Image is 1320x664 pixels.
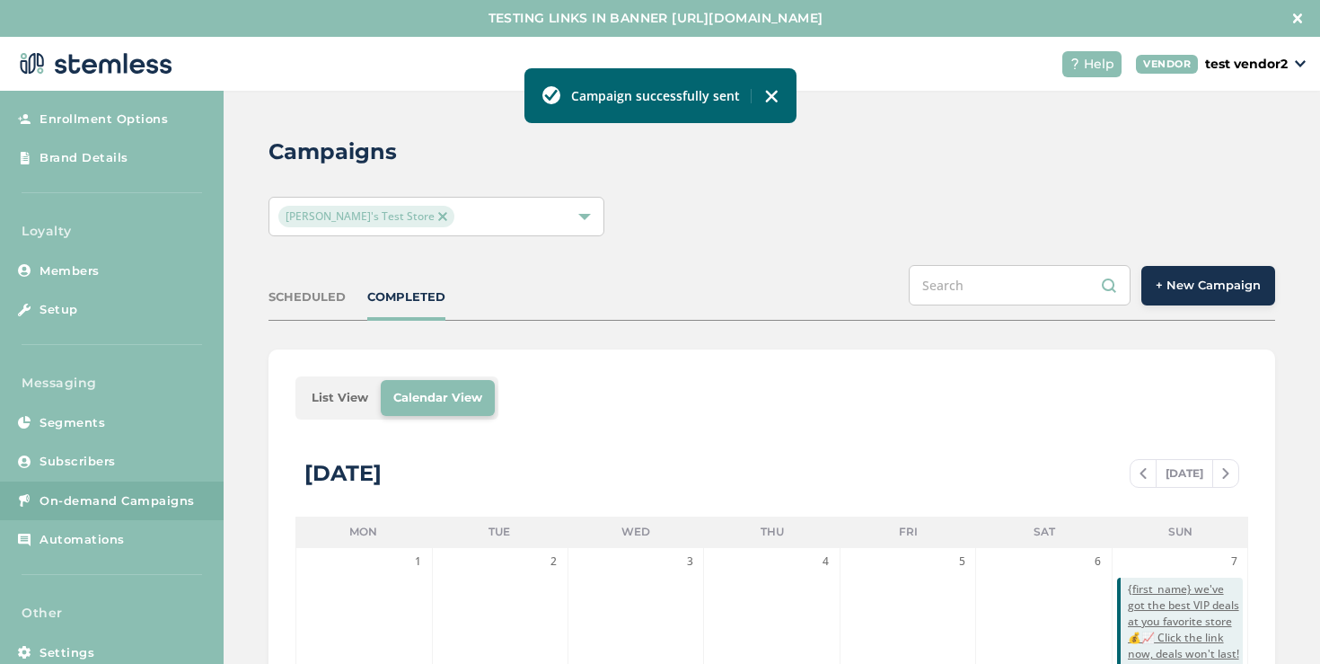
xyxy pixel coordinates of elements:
[268,288,346,306] div: SCHEDULED
[542,86,560,104] img: icon-toast-success-78f41570.svg
[40,453,116,471] span: Subscribers
[764,89,779,103] img: icon-toast-close-54bf22bf.svg
[40,492,195,510] span: On-demand Campaigns
[976,517,1113,547] li: Sat
[953,553,971,571] span: 5
[704,517,840,547] li: Thu
[1141,266,1275,305] button: + New Campaign
[1230,578,1320,664] iframe: Chat Widget
[268,136,397,168] h2: Campaigns
[367,288,445,306] div: COMPLETED
[299,380,381,416] li: List View
[40,531,125,549] span: Automations
[1225,553,1243,571] span: 7
[1295,60,1306,67] img: icon_down-arrow-small-66adaf34.svg
[381,380,495,416] li: Calendar View
[1293,13,1302,22] img: icon-close-white-1ed751a3.svg
[432,517,568,547] li: Tue
[1156,460,1213,487] span: [DATE]
[571,86,740,105] label: Campaign successfully sent
[40,301,78,319] span: Setup
[409,553,427,571] span: 1
[1205,55,1288,74] p: test vendor2
[40,414,105,432] span: Segments
[1069,58,1080,69] img: icon-help-white-03924b79.svg
[840,517,976,547] li: Fri
[1112,517,1248,547] li: Sun
[1140,468,1147,479] img: icon-chevron-left-b8c47ebb.svg
[40,262,100,280] span: Members
[568,517,704,547] li: Wed
[18,9,1293,28] label: TESTING LINKS IN BANNER [URL][DOMAIN_NAME]
[14,46,172,82] img: logo-dark-0685b13c.svg
[40,111,168,128] span: Enrollment Options
[1089,553,1107,571] span: 6
[1222,468,1229,479] img: icon-chevron-right-bae969c5.svg
[40,149,128,167] span: Brand Details
[817,553,835,571] span: 4
[1136,55,1198,74] div: VENDOR
[1156,277,1261,295] span: + New Campaign
[545,553,563,571] span: 2
[1084,55,1114,74] span: Help
[40,644,94,662] span: Settings
[304,457,382,490] div: [DATE]
[681,553,699,571] span: 3
[295,517,432,547] li: Mon
[438,212,447,221] img: icon-close-accent-8a337256.svg
[909,265,1131,305] input: Search
[278,206,454,227] span: [PERSON_NAME]'s Test Store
